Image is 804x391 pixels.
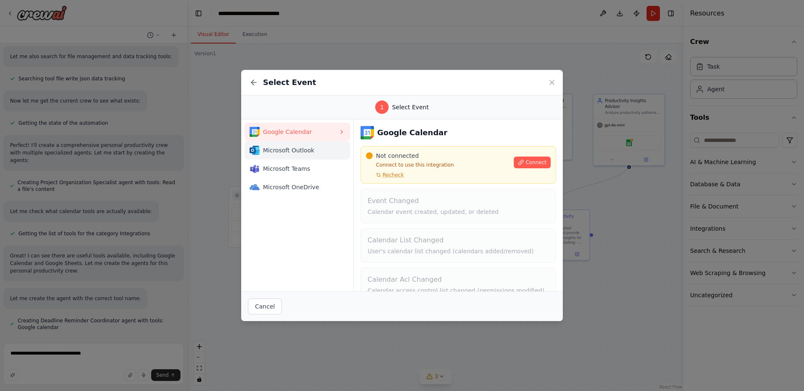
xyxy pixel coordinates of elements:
p: User's calendar list changed (calendars added/removed) [368,247,549,255]
h2: Select Event [263,77,316,88]
button: Microsoft OneDriveMicrosoft OneDrive [245,178,350,196]
button: Calendar List ChangedUser's calendar list changed (calendars added/removed) [361,228,556,262]
p: Connect to use this integration [366,162,509,168]
img: Google Calendar [250,127,260,137]
h4: Event Changed [368,196,549,206]
img: Microsoft Outlook [250,145,260,155]
button: Event ChangedCalendar event created, updated, or deleted [361,189,556,223]
button: Cancel [248,298,282,314]
span: Microsoft Outlook [263,146,338,154]
button: Microsoft OutlookMicrosoft Outlook [245,141,350,159]
span: Not connected [376,152,419,160]
span: Microsoft Teams [263,165,338,173]
img: Microsoft Teams [250,164,260,174]
button: Recheck [366,172,404,178]
span: Select Event [392,103,429,111]
img: Microsoft OneDrive [250,182,260,192]
h4: Calendar Acl Changed [368,275,549,285]
button: Calendar Acl ChangedCalendar access control list changed (permissions modified) [361,268,556,302]
span: Recheck [383,172,404,178]
button: Connect [514,157,551,168]
img: Google Calendar [361,126,374,139]
h4: Calendar List Changed [368,235,549,245]
span: Google Calendar [263,128,338,136]
h3: Google Calendar [377,127,448,139]
p: Calendar access control list changed (permissions modified) [368,286,549,295]
button: Google CalendarGoogle Calendar [245,123,350,141]
span: Microsoft OneDrive [263,183,338,191]
button: Microsoft TeamsMicrosoft Teams [245,159,350,178]
p: Calendar event created, updated, or deleted [368,208,549,216]
span: Connect [526,159,546,166]
div: 1 [375,100,389,114]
